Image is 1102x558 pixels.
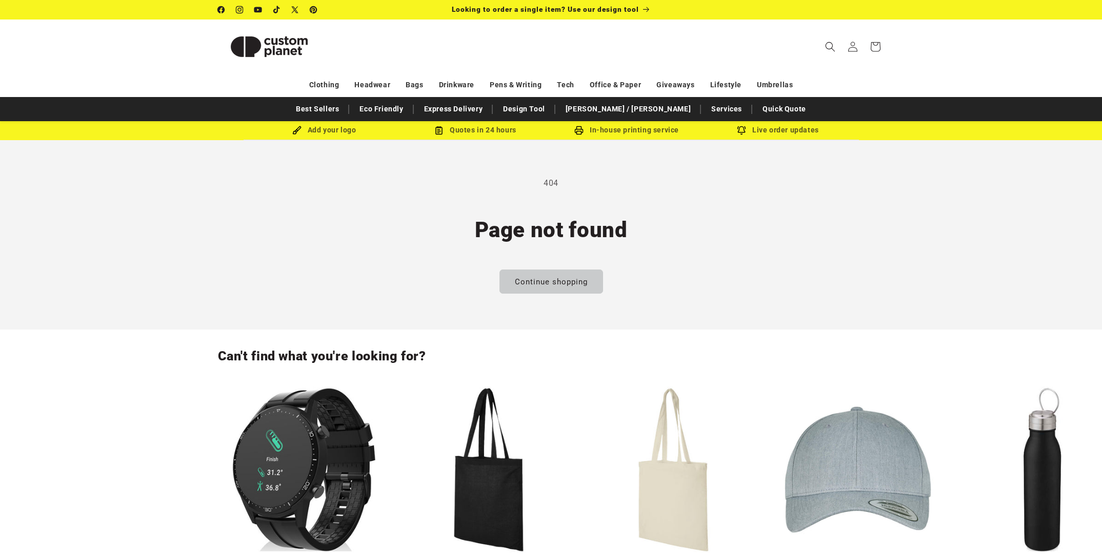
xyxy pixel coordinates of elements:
[249,124,400,137] div: Add your logo
[574,126,584,135] img: In-house printing
[819,35,841,58] summary: Search
[434,126,444,135] img: Order Updates Icon
[419,100,488,118] a: Express Delivery
[439,76,474,94] a: Drinkware
[706,100,747,118] a: Services
[560,100,696,118] a: [PERSON_NAME] / [PERSON_NAME]
[292,126,302,135] img: Brush Icon
[218,176,885,191] p: 404
[1051,509,1102,558] iframe: Chat Widget
[757,100,811,118] a: Quick Quote
[218,216,885,244] h1: Page not found
[400,124,551,137] div: Quotes in 24 hours
[498,100,550,118] a: Design Tool
[354,76,390,94] a: Headwear
[757,76,793,94] a: Umbrellas
[590,76,641,94] a: Office & Paper
[656,76,694,94] a: Giveaways
[406,76,423,94] a: Bags
[710,76,742,94] a: Lifestyle
[218,24,320,70] img: Custom Planet
[218,348,885,364] h2: Can't find what you're looking for?
[452,5,639,13] span: Looking to order a single item? Use our design tool
[291,100,344,118] a: Best Sellers
[499,270,603,294] a: Continue shopping
[551,124,703,137] div: In-house printing service
[557,76,574,94] a: Tech
[354,100,408,118] a: Eco Friendly
[214,20,324,73] a: Custom Planet
[737,126,746,135] img: Order updates
[309,76,339,94] a: Clothing
[703,124,854,137] div: Live order updates
[490,76,542,94] a: Pens & Writing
